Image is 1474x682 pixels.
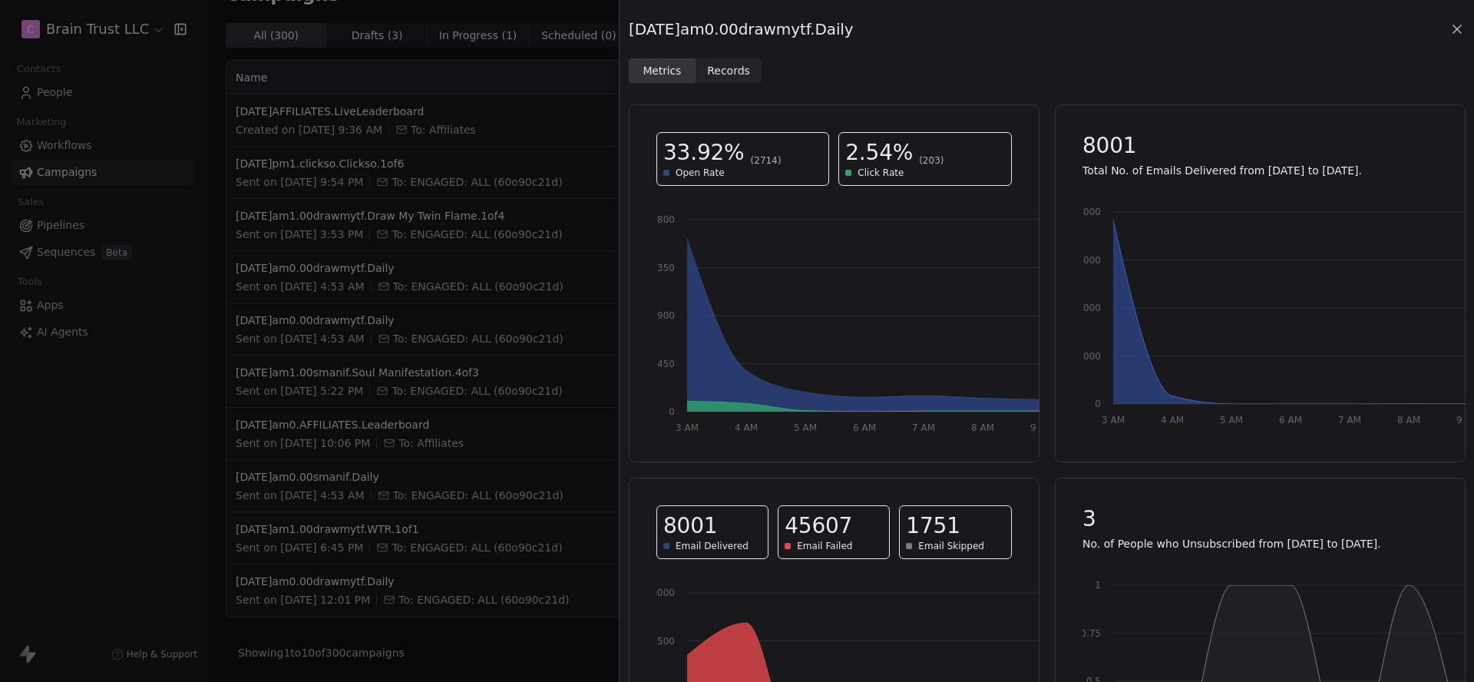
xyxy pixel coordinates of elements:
span: 33.92% [663,139,745,167]
tspan: 6 AM [853,422,876,433]
tspan: 1800 [651,214,675,225]
tspan: 4 AM [1160,415,1183,425]
tspan: 7 AM [912,422,935,433]
tspan: 2000 [1077,351,1101,362]
tspan: 8 AM [1396,415,1419,425]
tspan: 30000 [646,588,675,598]
span: 8001 [663,512,717,540]
tspan: 6000 [1077,255,1101,266]
tspan: 9 AM [1030,422,1053,433]
span: Records [707,63,750,79]
tspan: 900 [657,310,675,321]
tspan: 5 AM [1219,415,1242,425]
tspan: 22500 [646,636,675,647]
span: Email Failed [797,540,852,552]
span: Email Skipped [918,540,984,552]
span: (2714) [751,154,782,167]
tspan: 0 [1095,399,1101,409]
span: Open Rate [676,167,725,179]
tspan: 7 AM [1337,415,1360,425]
span: 8001 [1082,132,1136,160]
tspan: 4 AM [735,422,758,433]
span: Email Delivered [676,540,749,552]
span: 45607 [785,512,852,540]
span: [DATE]am0.00drawmytf.Daily [629,18,854,40]
tspan: 6 AM [1278,415,1301,425]
span: Click Rate [858,167,904,179]
tspan: 1350 [651,263,675,273]
p: No. of People who Unsubscribed from [DATE] to [DATE]. [1082,536,1438,551]
tspan: 3 AM [1101,415,1124,425]
span: (203) [919,154,944,167]
tspan: 0 [669,406,675,417]
span: 3 [1082,505,1096,533]
tspan: 5 AM [794,422,817,433]
tspan: 450 [657,359,675,369]
tspan: 8000 [1077,207,1101,217]
span: 2.54% [845,139,913,167]
tspan: 0.75 [1080,628,1101,639]
tspan: 8 AM [971,422,994,433]
tspan: 1 [1095,580,1101,591]
p: Total No. of Emails Delivered from [DATE] to [DATE]. [1082,163,1438,178]
tspan: 4000 [1077,303,1101,313]
tspan: 3 AM [676,422,699,433]
span: 1751 [906,512,960,540]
